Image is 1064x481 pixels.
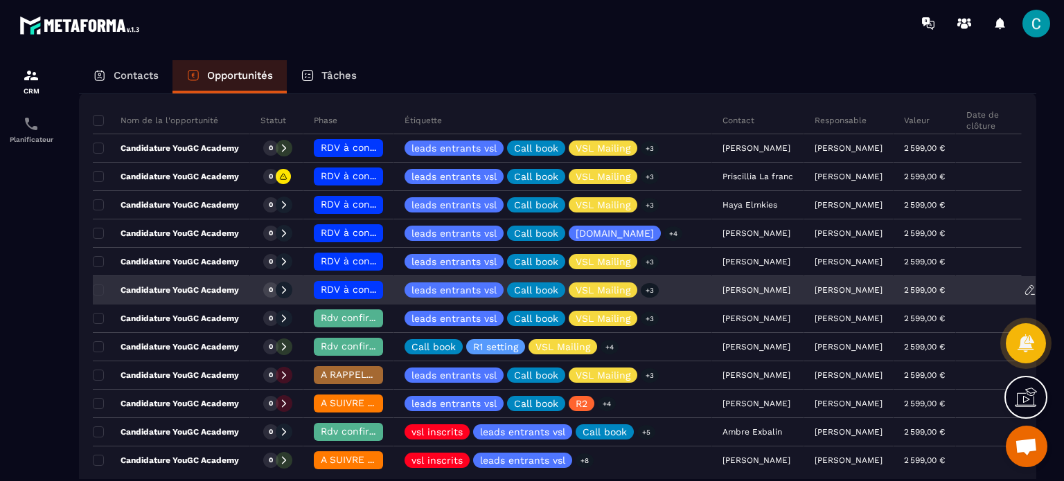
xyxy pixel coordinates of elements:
p: 0 [269,172,273,181]
p: +4 [601,340,619,354]
p: Call book [514,228,558,238]
p: leads entrants vsl [411,285,497,295]
p: [PERSON_NAME] [815,143,883,153]
p: +3 [641,198,659,212]
p: 0 [269,143,273,153]
p: VSL Mailing [576,314,630,323]
span: A SUIVRE ⏳ [321,454,380,465]
span: A RAPPELER/GHOST/NO SHOW✖️ [321,369,477,380]
span: RDV à confimer ❓ [321,199,410,210]
p: Contact [722,115,754,126]
p: 0 [269,427,273,437]
p: Call book [514,370,558,380]
p: Call book [514,172,558,181]
p: 2 599,00 € [904,370,945,380]
p: [PERSON_NAME] [815,200,883,210]
p: [PERSON_NAME] [815,370,883,380]
p: +3 [641,283,659,298]
p: 2 599,00 € [904,427,945,437]
p: 2 599,00 € [904,455,945,465]
p: 2 599,00 € [904,257,945,266]
p: +3 [641,141,659,156]
p: [PERSON_NAME] [815,228,883,238]
p: [PERSON_NAME] [815,399,883,408]
a: Contacts [79,60,172,93]
p: [PERSON_NAME] [815,172,883,181]
p: Candidature YouGC Academy [93,171,239,182]
p: +3 [641,311,659,326]
p: +3 [641,255,659,269]
p: Candidature YouGC Academy [93,256,239,267]
p: Date de clôture [966,109,1011,131]
p: 0 [269,257,273,266]
p: leads entrants vsl [411,257,497,266]
p: 2 599,00 € [904,285,945,295]
p: [DOMAIN_NAME] [576,228,654,238]
span: Rdv confirmé ✅ [321,341,399,352]
p: Nom de la l'opportunité [93,115,218,126]
p: +8 [576,453,594,468]
p: Call book [514,314,558,323]
p: VSL Mailing [576,172,630,181]
p: leads entrants vsl [480,455,565,465]
p: vsl inscrits [411,427,463,437]
p: 0 [269,285,273,295]
p: Call book [514,257,558,266]
p: Call book [583,427,627,437]
p: +4 [598,397,616,411]
p: +5 [637,425,655,439]
p: 2 599,00 € [904,314,945,323]
p: leads entrants vsl [411,143,497,153]
p: leads entrants vsl [411,228,497,238]
p: 2 599,00 € [904,228,945,238]
p: VSL Mailing [576,257,630,266]
p: Valeur [904,115,930,126]
p: Candidature YouGC Academy [93,455,239,466]
p: [PERSON_NAME] [815,455,883,465]
p: leads entrants vsl [411,200,497,210]
p: Responsable [815,115,867,126]
p: Candidature YouGC Academy [93,199,239,210]
p: 2 599,00 € [904,200,945,210]
p: R2 [576,399,587,408]
p: leads entrants vsl [411,370,497,380]
p: Candidature YouGC Academy [93,341,239,352]
span: RDV à confimer ❓ [321,255,410,266]
img: formation [23,67,39,84]
p: leads entrants vsl [411,172,497,181]
p: 0 [269,200,273,210]
p: VSL Mailing [576,370,630,380]
p: 2 599,00 € [904,172,945,181]
span: Rdv confirmé ✅ [321,312,399,323]
p: Planificateur [3,136,59,143]
p: Statut [260,115,286,126]
span: RDV à confimer ❓ [321,284,410,295]
span: RDV à confimer ❓ [321,170,410,181]
div: Ouvrir le chat [1006,426,1047,467]
a: schedulerschedulerPlanificateur [3,105,59,154]
p: leads entrants vsl [411,314,497,323]
p: CRM [3,87,59,95]
p: 2 599,00 € [904,399,945,408]
p: VSL Mailing [576,285,630,295]
a: Tâches [287,60,371,93]
p: 0 [269,399,273,408]
span: RDV à confimer ❓ [321,142,410,153]
p: 0 [269,314,273,323]
p: [PERSON_NAME] [815,257,883,266]
p: [PERSON_NAME] [815,427,883,437]
p: Contacts [114,69,159,82]
p: VSL Mailing [576,200,630,210]
span: RDV à confimer ❓ [321,227,410,238]
p: Call book [411,342,456,352]
p: 2 599,00 € [904,143,945,153]
p: Candidature YouGC Academy [93,313,239,324]
p: 2 599,00 € [904,342,945,352]
span: Rdv confirmé ✅ [321,426,399,437]
span: A SUIVRE ⏳ [321,397,380,408]
p: Phase [314,115,337,126]
p: Candidature YouGC Academy [93,143,239,154]
p: VSL Mailing [535,342,590,352]
p: 0 [269,228,273,238]
p: VSL Mailing [576,143,630,153]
